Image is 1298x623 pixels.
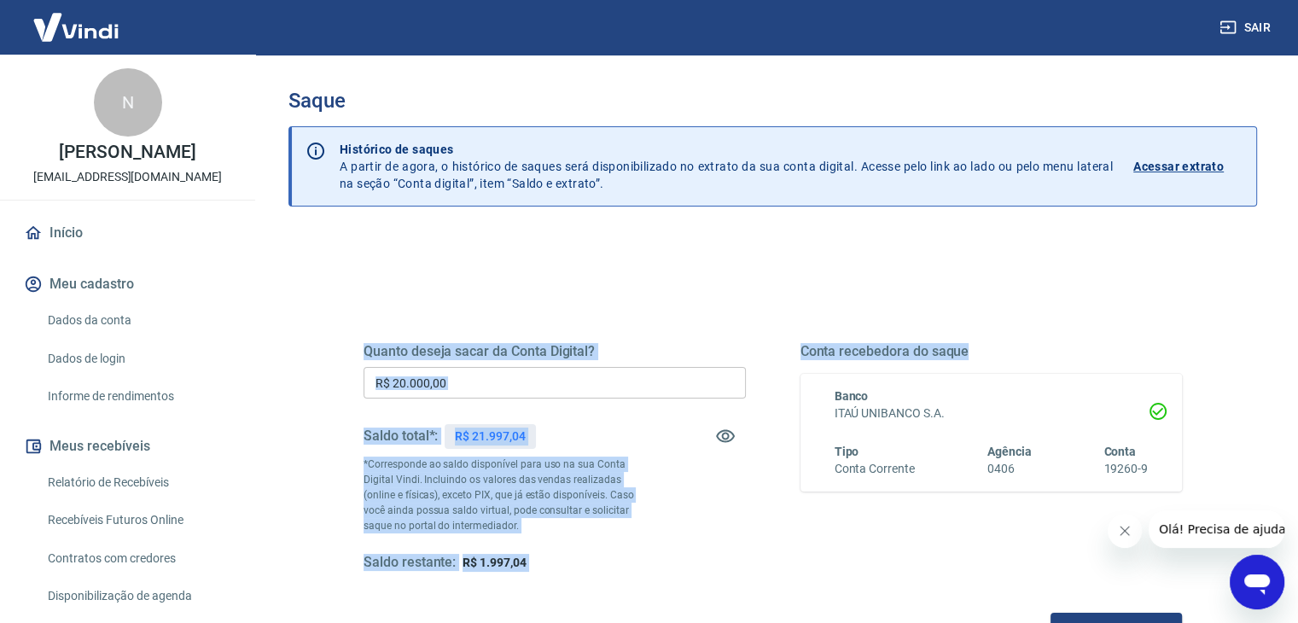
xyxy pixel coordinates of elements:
a: Informe de rendimentos [41,379,235,414]
span: Olá! Precisa de ajuda? [10,12,143,26]
button: Meu cadastro [20,265,235,303]
iframe: Mensagem da empresa [1149,510,1284,548]
a: Dados da conta [41,303,235,338]
span: Tipo [835,445,859,458]
span: Conta [1103,445,1136,458]
h5: Saldo restante: [364,554,456,572]
button: Meus recebíveis [20,428,235,465]
p: [PERSON_NAME] [59,143,195,161]
a: Contratos com credores [41,541,235,576]
button: Sair [1216,12,1278,44]
p: R$ 21.997,04 [455,428,525,445]
h6: 0406 [987,460,1032,478]
h5: Saldo total*: [364,428,438,445]
a: Recebíveis Futuros Online [41,503,235,538]
h3: Saque [288,89,1257,113]
a: Acessar extrato [1133,141,1243,192]
p: Acessar extrato [1133,158,1224,175]
p: A partir de agora, o histórico de saques será disponibilizado no extrato da sua conta digital. Ac... [340,141,1113,192]
a: Disponibilização de agenda [41,579,235,614]
h5: Quanto deseja sacar da Conta Digital? [364,343,746,360]
span: R$ 1.997,04 [463,556,526,569]
div: N [94,68,162,137]
h6: 19260-9 [1103,460,1148,478]
a: Relatório de Recebíveis [41,465,235,500]
span: Agência [987,445,1032,458]
p: Histórico de saques [340,141,1113,158]
img: Vindi [20,1,131,53]
a: Início [20,214,235,252]
p: [EMAIL_ADDRESS][DOMAIN_NAME] [33,168,222,186]
iframe: Fechar mensagem [1108,514,1142,548]
span: Banco [835,389,869,403]
p: *Corresponde ao saldo disponível para uso na sua Conta Digital Vindi. Incluindo os valores das ve... [364,457,650,533]
h6: Conta Corrente [835,460,915,478]
iframe: Botão para abrir a janela de mensagens [1230,555,1284,609]
h5: Conta recebedora do saque [800,343,1183,360]
h6: ITAÚ UNIBANCO S.A. [835,405,1149,422]
a: Dados de login [41,341,235,376]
